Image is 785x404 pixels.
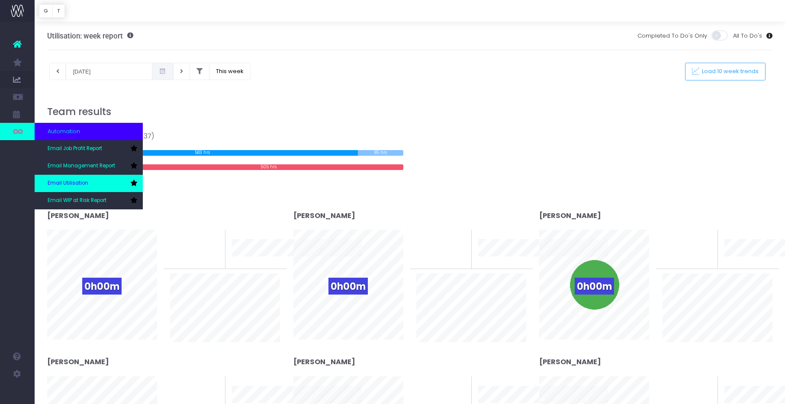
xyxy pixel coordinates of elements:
[697,230,711,244] span: 0%
[48,127,80,136] span: Automation
[47,106,773,118] h3: Team results
[358,150,403,156] div: 85 hrs
[48,197,106,205] span: Email WIP at Risk Report
[35,157,143,175] a: Email Management Report
[539,211,601,221] strong: [PERSON_NAME]
[232,259,271,267] span: 10 week trend
[39,4,53,18] button: G
[416,391,452,399] span: To last week
[685,63,766,80] button: Load 10 week trends
[52,4,65,18] button: T
[48,162,115,170] span: Email Management Report
[293,357,355,367] strong: [PERSON_NAME]
[699,68,759,75] span: Load 10 week trends
[724,259,763,267] span: 10 week trend
[47,357,109,367] strong: [PERSON_NAME]
[209,63,251,80] button: This week
[170,391,206,399] span: To last week
[35,140,143,157] a: Email Job Profit Report
[11,387,24,400] img: images/default_profile_image.png
[35,192,143,209] a: Email WIP at Risk Report
[47,211,109,221] strong: [PERSON_NAME]
[663,244,698,253] span: To last week
[450,376,465,391] span: 0%
[539,357,601,367] strong: [PERSON_NAME]
[204,376,219,391] span: 0%
[35,175,143,192] a: Email Utilisation
[697,376,711,391] span: 0%
[41,121,410,170] div: Target: Logged time:
[47,150,358,156] div: 583 hrs
[82,278,122,295] span: 0h00m
[637,32,707,40] span: Completed To Do's Only
[39,4,65,18] div: Vertical button group
[134,164,403,170] div: 505 hrs
[733,32,762,40] span: All To Do's
[416,244,452,253] span: To last week
[328,278,368,295] span: 0h00m
[47,121,403,142] div: Team effort from [DATE] to [DATE] (week 37)
[48,180,88,187] span: Email Utilisation
[450,230,465,244] span: 0%
[663,391,698,399] span: To last week
[293,211,355,221] strong: [PERSON_NAME]
[47,32,133,40] h3: Utilisation: week report
[204,230,219,244] span: 0%
[170,244,206,253] span: To last week
[575,278,614,295] span: 0h00m
[478,259,517,267] span: 10 week trend
[48,145,102,153] span: Email Job Profit Report
[47,196,773,208] h3: Individual results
